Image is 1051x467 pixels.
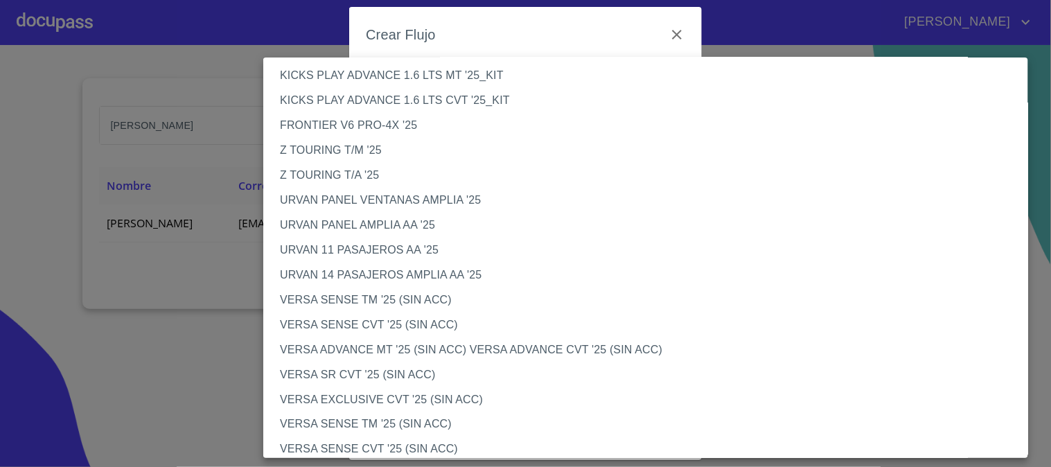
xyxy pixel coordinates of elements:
li: URVAN PANEL VENTANAS AMPLIA '25 [263,188,1040,213]
li: Z TOURING T/A '25 [263,163,1040,188]
li: VERSA SENSE CVT '25 (SIN ACC) [263,437,1040,462]
li: VERSA SENSE TM '25 (SIN ACC) [263,412,1040,437]
li: KICKS PLAY ADVANCE 1.6 LTS CVT '25_KIT [263,88,1040,113]
li: URVAN 14 PASAJEROS AMPLIA AA '25 [263,263,1040,288]
li: VERSA SR CVT '25 (SIN ACC) [263,362,1040,387]
li: VERSA ADVANCE MT '25 (SIN ACC) VERSA ADVANCE CVT '25 (SIN ACC) [263,337,1040,362]
li: Z TOURING T/M '25 [263,138,1040,163]
li: FRONTIER V6 PRO-4X '25 [263,113,1040,138]
li: VERSA SENSE CVT '25 (SIN ACC) [263,312,1040,337]
li: VERSA EXCLUSIVE CVT '25 (SIN ACC) [263,387,1040,412]
li: KICKS PLAY ADVANCE 1.6 LTS MT '25_KIT [263,63,1040,88]
li: URVAN 11 PASAJEROS AA '25 [263,238,1040,263]
li: VERSA SENSE TM '25 (SIN ACC) [263,288,1040,312]
li: URVAN PANEL AMPLIA AA '25 [263,213,1040,238]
